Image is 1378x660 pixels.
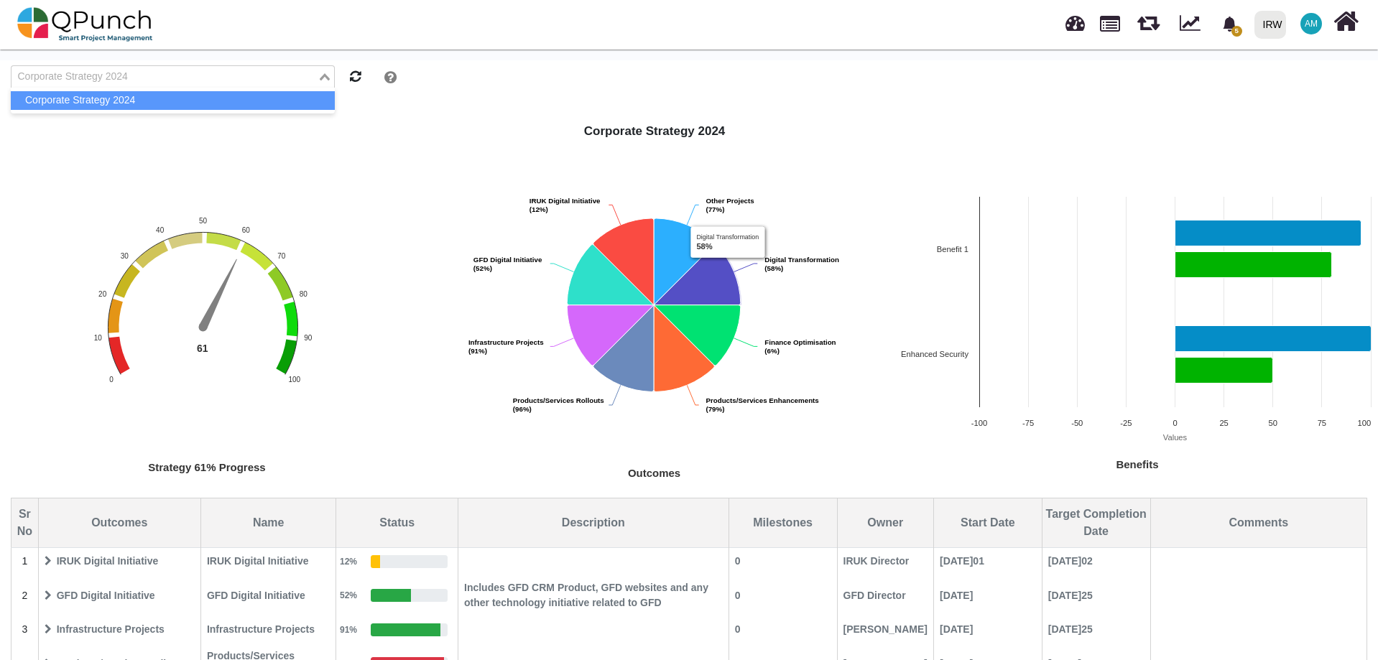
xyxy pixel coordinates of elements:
svg: Interactive chart [896,190,1378,479]
tspan: Products/Services Rollouts [513,396,605,404]
tspan: Infrastructure Projects [468,338,544,345]
span: 0 [730,549,836,574]
span: 0 [730,583,836,608]
tspan: GFD Digital Initiative [473,255,542,263]
td: 20-09-2002 [1042,548,1150,575]
input: Search for option [13,69,316,85]
g: Expected , bar series 1 of 2 with 2 bars. [1175,220,1371,351]
text: 0 [1173,419,1177,427]
th: Target Completion Date [1042,498,1150,548]
text: Enhanced Security [901,350,968,358]
text: Values [1162,433,1187,442]
td: 20-03-2025 [1042,616,1150,643]
text: 90 [304,334,313,342]
path: Benefit 1, 95. Expected . [1175,220,1361,246]
path: Finance Optimisation, 12.5%. Outcomes. [655,305,741,365]
i: Refresh [350,70,361,83]
th: Name [200,498,336,548]
text: 80 [300,290,308,298]
text: 50 [1268,419,1277,427]
text: 100 [1357,419,1371,427]
td: Infrastructure Projects [38,616,200,643]
text: 100 [289,376,301,384]
strong: Corporate Strategy 2024 [584,124,726,138]
div: Dynamic Report [1173,1,1213,48]
th: Comments [1150,498,1367,548]
span: GFD Director [838,583,933,608]
text: (91%) [468,338,544,354]
td: Ruman Muhith [837,616,933,643]
a: bell fill5 [1213,1,1249,46]
td: IRUK Director [837,548,933,575]
text: 60 [242,226,251,234]
tspan: IRUK Digital Initiative [530,196,601,204]
div: 91% [337,618,361,641]
div: 52% [337,584,361,607]
path: Benefit 1, 80. Achived. [1175,251,1331,277]
span: [PERSON_NAME] [838,617,933,642]
td: 0 [729,548,837,575]
td: 0 [729,575,837,616]
th: Sr No [11,498,39,548]
span: 1 [12,549,37,574]
td: IRUK Digital Initiative [200,548,336,575]
td: Includes GFD CRM Product, GFD websites and any other technology initiative related to GFD [458,575,729,616]
a: Help [379,73,397,85]
th: Status [336,498,458,548]
li: Corporate Strategy 2024 [11,91,335,110]
div: Outcomes. Highcharts interactive chart. [413,151,895,488]
text: 20 [98,290,107,298]
span: Dashboard [1065,9,1085,30]
span: Includes GFD CRM Product, GFD websites and any other technology initiative related to GFD [459,575,728,615]
td: GFD Digital Initiative [200,575,336,616]
path: Enhanced Security, 100. Expected . [1175,325,1371,351]
span: [DATE]25 [1043,583,1150,608]
span: IRUK Director [838,549,933,574]
div: IRW [1263,12,1282,37]
span: AM [1305,19,1318,28]
td: 20-08-2025 [933,575,1042,616]
tspan: Other Projects [706,196,755,204]
text: 75 [1317,419,1326,427]
td: Infrastructure Projects [200,616,336,643]
span: Infrastructure Projects [202,617,336,642]
text: (6%) [765,338,836,354]
a: IRW [1248,1,1292,48]
text: 30 [121,252,129,260]
span: Releases [1137,7,1160,31]
th: Owner [837,498,933,548]
span: 0 [730,617,836,642]
text: 25 [1219,419,1228,427]
td: 21-11-2025 [1042,575,1150,616]
td: GFD Director [837,575,933,616]
td: 52 [336,575,458,616]
i: Home [1333,8,1359,35]
path: Products/Services Rollouts, 12.5%. Outcomes. [594,305,655,391]
g: Achived, bar series 2 of 2 with 2 bars. [1175,251,1331,383]
text: Benefit 1 [937,245,968,254]
text: 70 [277,252,286,260]
text: 0 [109,376,114,384]
text: (96%) [513,396,605,413]
path: Enhanced Security, 50. Achived. [1175,357,1272,383]
text: Benefits [1116,458,1158,470]
path: Other Projects, 12.5%. Outcomes. [655,218,715,305]
img: qpunch-sp.fa6292f.png [17,3,153,46]
span: Asad Malik [1300,13,1322,34]
span: 2 [12,583,37,608]
text: 10 [94,334,103,342]
td: 20-09-2001 [933,548,1042,575]
td: 12 [336,548,458,575]
text: Strategy 61% Progress [148,461,265,473]
div: Benefits. Highcharts interactive chart. [896,190,1378,479]
th: Description [458,498,729,548]
text: -75 [1022,419,1034,427]
span: 3 [12,617,37,642]
tspan: Products/Services Enhancements [706,396,820,404]
path: IRUK Digital Initiative, 12.5%. Outcomes. [594,218,655,305]
div: 12% [337,550,361,573]
tspan: Digital Transformation [765,255,840,263]
td: 91 [336,616,458,643]
td: IRUK Digital Initiative [38,548,200,575]
path: GFD Digital Initiative, 12.5%. Outcomes. [568,244,655,305]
